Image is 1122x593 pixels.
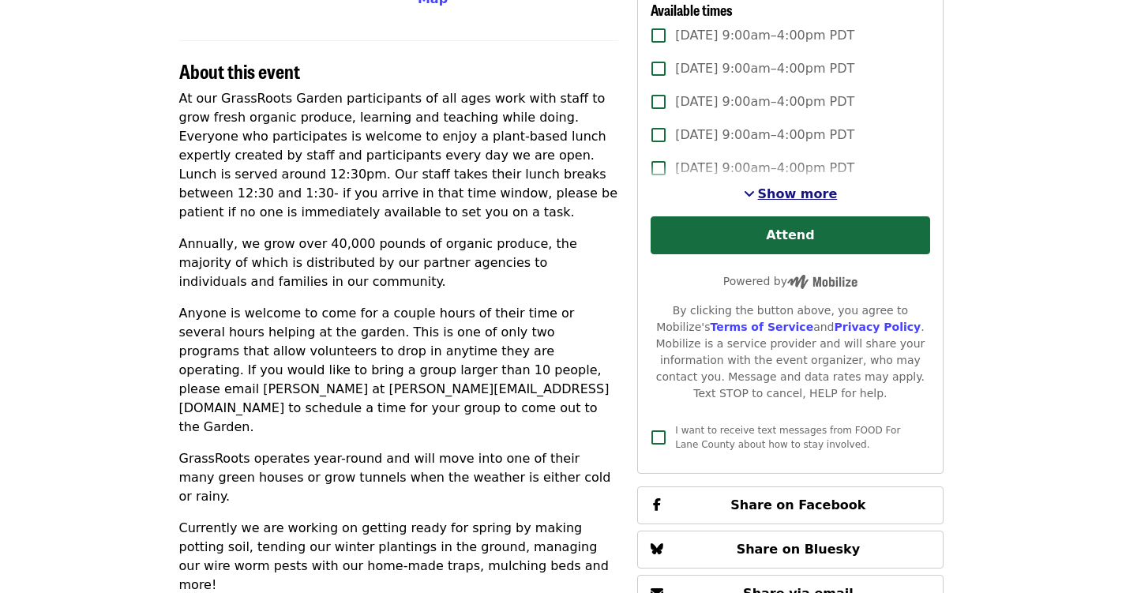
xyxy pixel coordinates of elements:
[179,449,619,506] p: GrassRoots operates year-round and will move into one of their many green houses or grow tunnels ...
[834,321,921,333] a: Privacy Policy
[651,216,929,254] button: Attend
[758,186,838,201] span: Show more
[675,26,854,45] span: [DATE] 9:00am–4:00pm PDT
[675,92,854,111] span: [DATE] 9:00am–4:00pm PDT
[179,235,619,291] p: Annually, we grow over 40,000 pounds of organic produce, the majority of which is distributed by ...
[730,497,865,512] span: Share on Facebook
[675,159,854,178] span: [DATE] 9:00am–4:00pm PDT
[179,57,300,84] span: About this event
[179,304,619,437] p: Anyone is welcome to come for a couple hours of their time or several hours helping at the garden...
[723,275,857,287] span: Powered by
[675,59,854,78] span: [DATE] 9:00am–4:00pm PDT
[637,531,943,569] button: Share on Bluesky
[637,486,943,524] button: Share on Facebook
[675,425,900,450] span: I want to receive text messages from FOOD For Lane County about how to stay involved.
[737,542,861,557] span: Share on Bluesky
[710,321,813,333] a: Terms of Service
[787,275,857,289] img: Powered by Mobilize
[179,89,619,222] p: At our GrassRoots Garden participants of all ages work with staff to grow fresh organic produce, ...
[744,185,838,204] button: See more timeslots
[651,302,929,402] div: By clicking the button above, you agree to Mobilize's and . Mobilize is a service provider and wi...
[675,126,854,144] span: [DATE] 9:00am–4:00pm PDT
